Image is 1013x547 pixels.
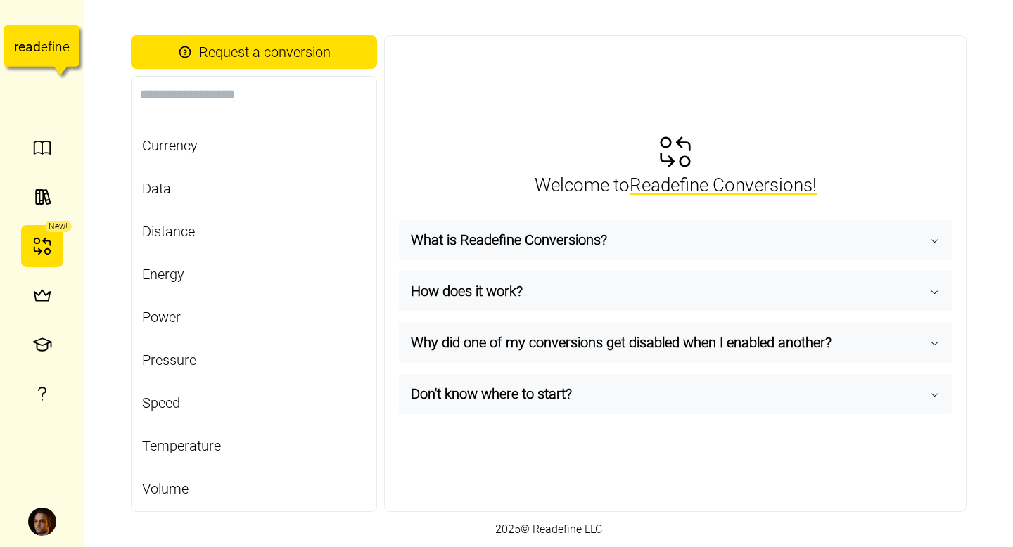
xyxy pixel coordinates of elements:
[411,375,929,413] span: Don't know where to start?
[131,35,377,69] button: Request a conversion
[33,39,41,55] tspan: d
[63,39,70,55] tspan: e
[142,264,184,285] div: Energy
[56,39,63,55] tspan: n
[142,435,221,457] div: Temperature
[142,178,171,200] div: Data
[488,514,609,546] div: 2025 © Readefine LLC
[52,39,55,55] tspan: i
[142,135,198,157] div: Currency
[400,375,951,413] button: Don't know where to start?
[142,392,180,414] div: Speed
[411,221,929,259] span: What is Readefine Conversions?
[48,39,53,55] tspan: f
[18,39,25,55] tspan: e
[25,39,32,55] tspan: a
[14,39,19,55] tspan: r
[400,221,951,259] button: What is Readefine Conversions?
[199,39,331,65] span: Request a conversion
[535,171,817,199] h2: Welcome to
[4,11,79,88] a: readefine
[41,39,48,55] tspan: e
[400,323,951,362] button: Why did one of my conversions get disabled when I enabled another?
[630,174,817,195] span: Readefine Conversions!
[28,508,56,536] img: Fernando Mattos Gameleira
[142,221,195,243] div: Distance
[411,272,929,311] span: How does it work?
[411,323,929,362] span: Why did one of my conversions get disabled when I enabled another?
[142,349,196,371] div: Pressure
[142,478,189,500] div: Volume
[400,272,951,311] button: How does it work?
[142,307,181,328] div: Power
[45,221,71,232] div: New!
